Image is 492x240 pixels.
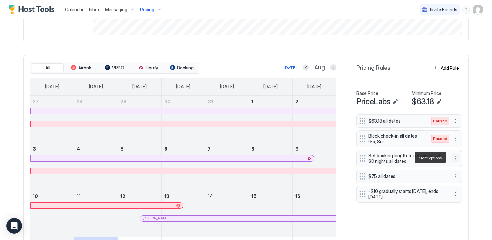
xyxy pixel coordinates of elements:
button: More options [451,190,459,198]
span: 12 [120,193,125,199]
td: August 5, 2025 [118,143,161,190]
span: [DATE] [307,84,321,89]
div: Add Rule [441,65,459,71]
span: $63.18 [412,97,434,106]
td: July 28, 2025 [74,96,118,143]
span: 13 [164,193,169,199]
span: Block check-in all dates (Sa, Su) [368,133,425,144]
span: 11 [77,193,80,199]
div: [PERSON_NAME] [143,216,333,220]
span: Pricing [140,7,154,13]
span: 27 [33,99,39,104]
span: [DATE] [263,84,278,89]
span: 30 [164,99,171,104]
span: Pricing Rules [356,64,391,72]
a: Host Tools Logo [9,5,57,14]
button: Houfy [132,63,164,72]
span: 15 [251,193,257,199]
button: Add Rule [430,62,462,74]
a: July 29, 2025 [118,96,161,107]
button: All [32,63,64,72]
span: 16 [295,193,300,199]
button: VRBO [99,63,131,72]
td: August 16, 2025 [292,190,336,237]
span: 2 [295,99,298,104]
div: menu [451,135,459,143]
a: August 11, 2025 [74,190,118,202]
span: Base Price [356,90,378,96]
button: Edit [392,98,399,106]
a: August 16, 2025 [293,190,336,202]
button: More options [451,172,459,180]
span: Calendar [65,7,84,12]
a: August 3, 2025 [30,143,74,155]
a: Tuesday [126,78,153,95]
div: menu [451,154,459,162]
span: 9 [295,146,298,152]
span: VRBO [112,65,124,71]
span: 8 [251,146,254,152]
a: Inbox [89,6,100,13]
td: July 29, 2025 [118,96,161,143]
span: Airbnb [78,65,91,71]
span: Minimum Price [412,90,441,96]
a: August 10, 2025 [30,190,74,202]
div: menu [451,172,459,180]
span: 1 [251,99,253,104]
span: Booking [177,65,194,71]
span: [DATE] [220,84,234,89]
span: Houfy [146,65,158,71]
span: $75 all dates [368,173,445,179]
span: More options [419,155,442,160]
a: August 1, 2025 [249,96,292,107]
a: August 8, 2025 [249,143,292,155]
span: [DATE] [89,84,103,89]
a: August 9, 2025 [293,143,336,155]
a: August 5, 2025 [118,143,161,155]
div: tab-group [30,62,199,74]
div: menu [451,117,459,125]
td: August 7, 2025 [205,143,249,190]
div: [DATE] [284,65,297,70]
td: August 6, 2025 [161,143,205,190]
span: 3 [33,146,36,152]
a: August 4, 2025 [74,143,118,155]
a: August 14, 2025 [205,190,249,202]
a: Sunday [39,78,66,95]
span: Set booking length to a minimum of 30 nights all dates [368,153,445,164]
td: August 10, 2025 [30,190,74,237]
span: PriceLabs [356,97,390,106]
span: [PERSON_NAME] [143,216,169,220]
td: August 8, 2025 [249,143,293,190]
a: Saturday [301,78,328,95]
a: July 27, 2025 [30,96,74,107]
a: July 28, 2025 [74,96,118,107]
a: Calendar [65,6,84,13]
td: August 3, 2025 [30,143,74,190]
button: Edit [435,98,443,106]
span: Messaging [105,7,127,13]
td: August 12, 2025 [118,190,161,237]
a: August 6, 2025 [162,143,205,155]
div: menu [462,6,470,14]
td: August 15, 2025 [249,190,293,237]
span: 31 [208,99,213,104]
td: August 13, 2025 [161,190,205,237]
span: -$10 gradually starts [DATE], ends [DATE] [368,189,445,200]
span: 29 [120,99,127,104]
button: Next month [330,64,336,71]
span: 7 [208,146,211,152]
a: August 12, 2025 [118,190,161,202]
span: 14 [208,193,213,199]
div: Open Intercom Messenger [6,218,22,234]
td: August 2, 2025 [292,96,336,143]
a: Wednesday [170,78,197,95]
span: [DATE] [176,84,190,89]
a: Thursday [213,78,241,95]
td: August 9, 2025 [292,143,336,190]
a: August 13, 2025 [162,190,205,202]
a: July 30, 2025 [162,96,205,107]
button: Booking [166,63,198,72]
span: Paused [433,118,447,124]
